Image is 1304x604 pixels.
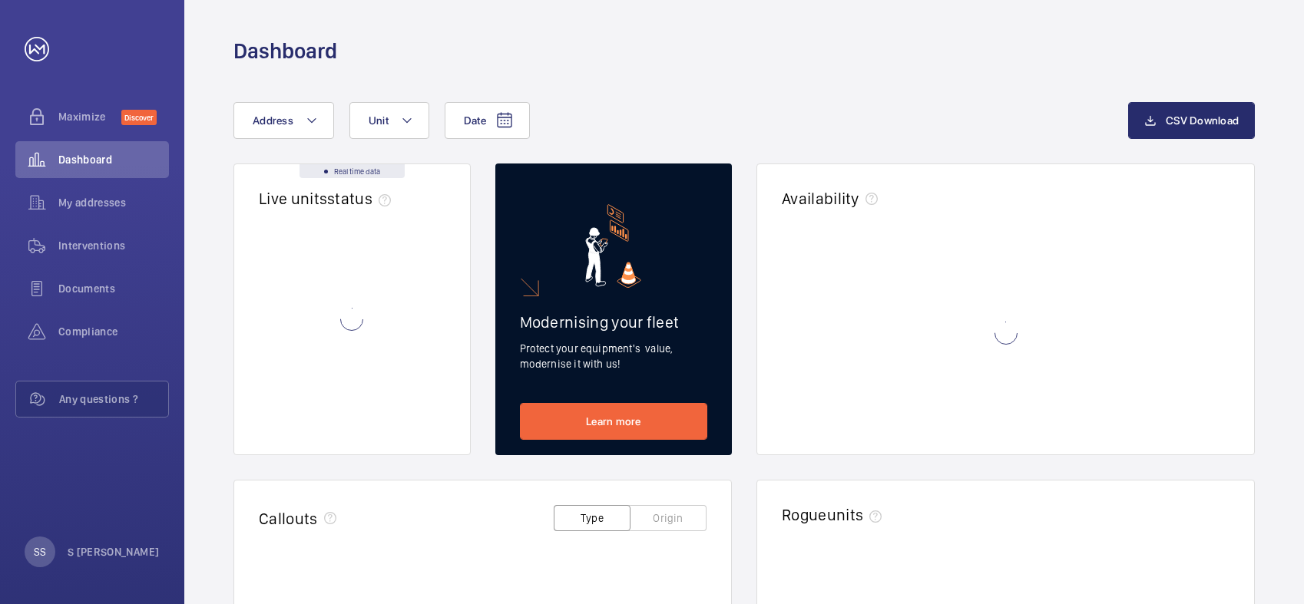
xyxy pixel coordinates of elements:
span: My addresses [58,195,169,210]
span: Dashboard [58,152,169,167]
span: Address [253,114,293,127]
h2: Callouts [259,509,318,528]
button: Type [554,505,630,531]
span: Maximize [58,109,121,124]
span: CSV Download [1166,114,1239,127]
p: SS [34,544,46,559]
span: status [327,189,397,208]
span: Unit [369,114,389,127]
h2: Rogue [782,505,888,524]
h2: Availability [782,189,859,208]
button: Unit [349,102,429,139]
h2: Modernising your fleet [520,312,708,332]
p: Protect your equipment's value, modernise it with us! [520,341,708,371]
span: Discover [121,110,157,125]
span: Documents [58,281,169,296]
h2: Live units [259,189,397,208]
button: Origin [630,505,707,531]
span: Interventions [58,238,169,253]
a: Learn more [520,403,708,440]
span: Date [464,114,486,127]
span: Any questions ? [59,391,168,407]
button: Date [445,102,530,139]
button: CSV Download [1128,102,1255,139]
img: marketing-card.svg [585,204,641,288]
p: S [PERSON_NAME] [68,544,159,559]
h1: Dashboard [233,37,337,65]
div: Real time data [300,164,405,178]
span: units [827,505,889,524]
button: Address [233,102,334,139]
span: Compliance [58,324,169,339]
